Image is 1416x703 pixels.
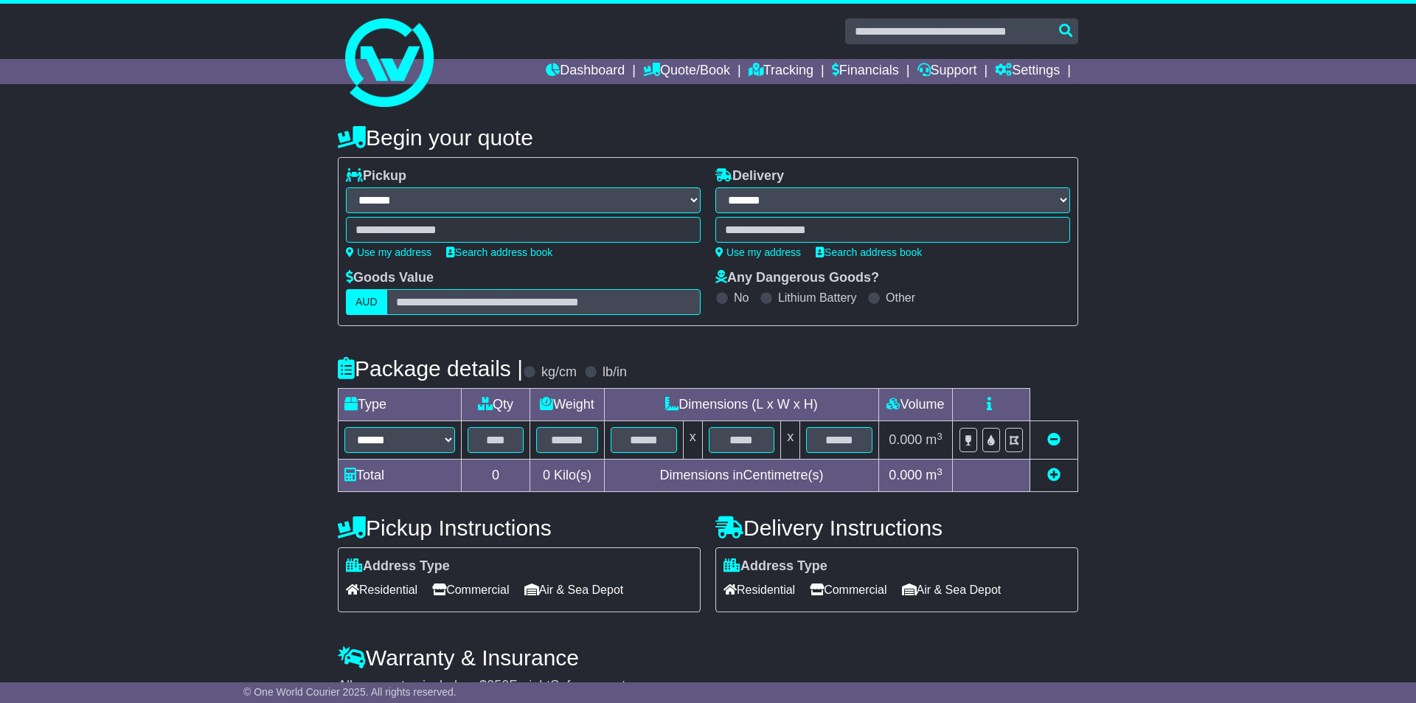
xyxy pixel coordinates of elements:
label: Delivery [715,168,784,184]
span: Commercial [432,578,509,601]
a: Search address book [446,246,552,258]
span: Air & Sea Depot [902,578,1002,601]
h4: Package details | [338,356,523,381]
label: AUD [346,289,387,315]
td: Dimensions (L x W x H) [604,389,878,421]
a: Support [917,59,977,84]
label: kg/cm [541,364,577,381]
td: Kilo(s) [530,460,605,492]
h4: Delivery Instructions [715,516,1078,540]
label: Goods Value [346,270,434,286]
td: Qty [462,389,530,421]
span: m [926,432,943,447]
label: Other [886,291,915,305]
span: 0.000 [889,468,922,482]
a: Remove this item [1047,432,1061,447]
span: 250 [487,678,509,693]
sup: 3 [937,431,943,442]
td: Volume [878,389,952,421]
td: Weight [530,389,605,421]
span: Commercial [810,578,886,601]
label: Address Type [723,558,827,575]
td: Dimensions in Centimetre(s) [604,460,878,492]
span: Air & Sea Depot [524,578,624,601]
a: Quote/Book [643,59,730,84]
span: Residential [346,578,417,601]
a: Add new item [1047,468,1061,482]
a: Financials [832,59,899,84]
label: Pickup [346,168,406,184]
div: All our quotes include a $ FreightSafe warranty. [338,678,1078,694]
label: No [734,291,749,305]
h4: Warranty & Insurance [338,645,1078,670]
h4: Pickup Instructions [338,516,701,540]
a: Use my address [346,246,431,258]
a: Settings [995,59,1060,84]
label: Any Dangerous Goods? [715,270,879,286]
span: 0.000 [889,432,922,447]
span: 0 [543,468,550,482]
span: © One World Courier 2025. All rights reserved. [243,686,457,698]
h4: Begin your quote [338,125,1078,150]
a: Dashboard [546,59,625,84]
sup: 3 [937,466,943,477]
td: x [781,421,800,460]
span: m [926,468,943,482]
label: lb/in [603,364,627,381]
label: Lithium Battery [778,291,857,305]
a: Tracking [749,59,813,84]
td: 0 [462,460,530,492]
td: Total [339,460,462,492]
a: Use my address [715,246,801,258]
td: Type [339,389,462,421]
span: Residential [723,578,795,601]
td: x [683,421,702,460]
label: Address Type [346,558,450,575]
a: Search address book [816,246,922,258]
